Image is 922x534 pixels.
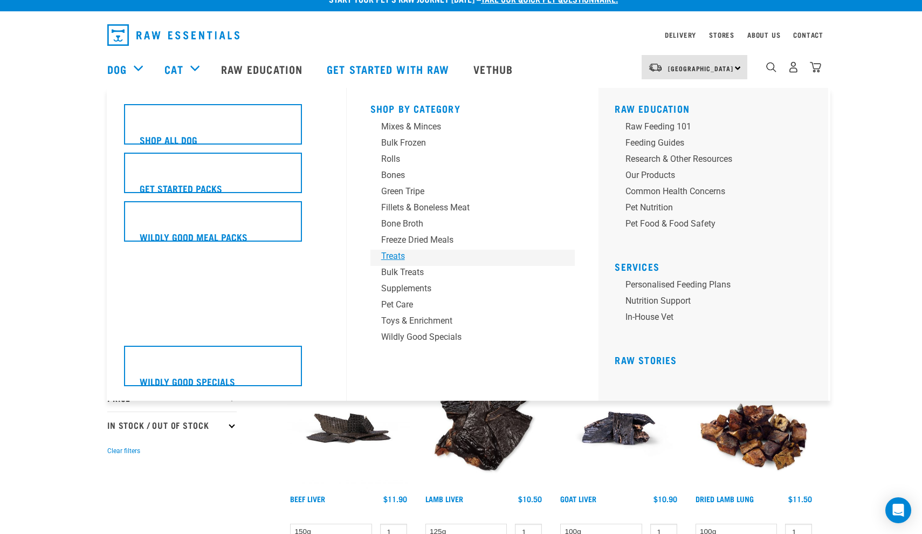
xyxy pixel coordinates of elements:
[99,20,823,50] nav: dropdown navigation
[615,217,820,234] a: Pet Food & Food Safety
[124,104,329,153] a: Shop All Dog
[709,33,734,37] a: Stores
[381,201,549,214] div: Fillets & Boneless Meat
[370,298,575,314] a: Pet Care
[747,33,780,37] a: About Us
[788,61,799,73] img: user.png
[316,47,463,91] a: Get started with Raw
[140,374,235,388] h5: Wildly Good Specials
[615,153,820,169] a: Research & Other Resources
[381,169,549,182] div: Bones
[615,311,820,327] a: In-house vet
[885,497,911,523] div: Open Intercom Messenger
[423,367,545,490] img: Beef Liver and Lamb Liver Treats
[164,61,183,77] a: Cat
[793,33,823,37] a: Contact
[625,185,794,198] div: Common Health Concerns
[381,282,549,295] div: Supplements
[615,295,820,311] a: Nutrition Support
[381,234,549,247] div: Freeze Dried Meals
[290,497,325,501] a: Beef Liver
[370,201,575,217] a: Fillets & Boneless Meat
[370,250,575,266] a: Treats
[615,120,820,136] a: Raw Feeding 101
[107,446,140,456] button: Clear filters
[425,497,463,501] a: Lamb Liver
[140,181,222,195] h5: Get Started Packs
[140,133,197,147] h5: Shop All Dog
[140,230,247,244] h5: Wildly Good Meal Packs
[381,217,549,230] div: Bone Broth
[560,497,596,501] a: Goat Liver
[124,346,329,394] a: Wildly Good Specials
[648,63,663,72] img: van-moving.png
[615,169,820,185] a: Our Products
[625,136,794,149] div: Feeding Guides
[518,495,542,503] div: $10.50
[615,185,820,201] a: Common Health Concerns
[107,412,237,439] p: In Stock / Out Of Stock
[653,495,677,503] div: $10.90
[615,357,677,362] a: Raw Stories
[370,103,575,112] h5: Shop By Category
[558,367,680,490] img: Goat Liver
[625,217,794,230] div: Pet Food & Food Safety
[615,278,820,295] a: Personalised Feeding Plans
[615,261,820,270] h5: Services
[693,367,815,490] img: Pile Of Dried Lamb Lungs For Pets
[370,136,575,153] a: Bulk Frozen
[381,331,549,344] div: Wildly Good Specials
[615,136,820,153] a: Feeding Guides
[124,201,329,250] a: Wildly Good Meal Packs
[463,47,526,91] a: Vethub
[287,367,410,490] img: Beef Liver
[370,217,575,234] a: Bone Broth
[370,234,575,250] a: Freeze Dried Meals
[370,120,575,136] a: Mixes & Minces
[124,153,329,201] a: Get Started Packs
[381,250,549,263] div: Treats
[788,495,812,503] div: $11.50
[810,61,821,73] img: home-icon@2x.png
[370,266,575,282] a: Bulk Treats
[370,331,575,347] a: Wildly Good Specials
[383,495,407,503] div: $11.90
[107,24,239,46] img: Raw Essentials Logo
[370,153,575,169] a: Rolls
[665,33,696,37] a: Delivery
[625,120,794,133] div: Raw Feeding 101
[668,66,733,70] span: [GEOGRAPHIC_DATA]
[696,497,754,501] a: Dried Lamb Lung
[370,169,575,185] a: Bones
[381,266,549,279] div: Bulk Treats
[370,314,575,331] a: Toys & Enrichment
[210,47,316,91] a: Raw Education
[381,136,549,149] div: Bulk Frozen
[381,185,549,198] div: Green Tripe
[625,153,794,166] div: Research & Other Resources
[625,169,794,182] div: Our Products
[381,298,549,311] div: Pet Care
[107,61,127,77] a: Dog
[615,106,690,111] a: Raw Education
[381,153,549,166] div: Rolls
[615,201,820,217] a: Pet Nutrition
[370,282,575,298] a: Supplements
[625,201,794,214] div: Pet Nutrition
[370,185,575,201] a: Green Tripe
[381,120,549,133] div: Mixes & Minces
[381,314,549,327] div: Toys & Enrichment
[766,62,776,72] img: home-icon-1@2x.png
